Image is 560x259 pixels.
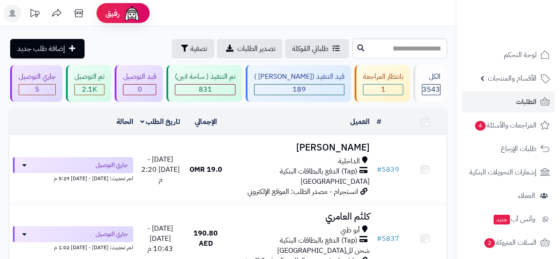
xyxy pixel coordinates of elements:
span: تصفية [190,43,207,54]
div: اخر تحديث: [DATE] - [DATE] 5:29 م [13,173,133,182]
div: اخر تحديث: [DATE] - [DATE] 1:02 م [13,242,133,251]
span: طلباتي المُوكلة [292,43,328,54]
div: 831 [175,85,235,95]
a: قيد التنفيذ ([PERSON_NAME] ) 189 [244,65,353,102]
div: 1 [363,85,403,95]
a: بانتظار المراجعة 1 [353,65,412,102]
span: [GEOGRAPHIC_DATA] [301,176,370,187]
div: قيد التنفيذ ([PERSON_NAME] ) [254,72,344,82]
a: طلبات الإرجاع [462,138,555,159]
a: الحالة [116,116,133,127]
a: طلباتي المُوكلة [285,39,349,58]
span: تصدير الطلبات [237,43,275,54]
a: جاري التوصيل 5 [8,65,64,102]
span: رفيق [105,8,120,19]
span: العملاء [518,189,535,202]
a: تم التوصيل 2.1K [64,65,113,102]
span: جاري التوصيل [96,230,128,239]
a: إضافة طلب جديد [10,39,85,58]
span: الداخلية [338,156,360,166]
span: 4 [475,121,486,131]
span: 19.0 OMR [189,164,222,175]
span: الأقسام والمنتجات [488,72,537,85]
div: تم التوصيل [74,72,104,82]
span: السلات المتروكة [483,236,537,249]
a: وآتس آبجديد [462,209,555,230]
span: طلبات الإرجاع [501,143,537,155]
div: 5 [19,85,55,95]
a: تاريخ الطلب [140,116,181,127]
span: # [377,164,382,175]
span: 5 [35,84,39,95]
span: (Tap) الدفع بالبطاقات البنكية [280,166,357,177]
a: السلات المتروكة2 [462,232,555,253]
span: المراجعات والأسئلة [474,119,537,131]
span: 2.1K [82,84,97,95]
span: 1 [381,84,386,95]
a: لوحة التحكم [462,44,555,66]
a: العملاء [462,185,555,206]
a: العميل [350,116,370,127]
span: 190.80 AED [193,228,218,249]
img: ai-face.png [123,4,141,22]
span: وآتس آب [493,213,535,225]
a: تم التنفيذ ( ساحة اتين) 831 [165,65,244,102]
a: الطلبات [462,91,555,112]
span: جديد [494,215,510,224]
span: الطلبات [516,96,537,108]
span: إشعارات التحويلات البنكية [469,166,537,178]
span: شحن لل[GEOGRAPHIC_DATA] [277,245,370,256]
a: المراجعات والأسئلة4 [462,115,555,136]
span: [DATE] - [DATE] 10:43 م [147,223,173,254]
a: تصدير الطلبات [217,39,282,58]
div: جاري التوصيل [19,72,56,82]
span: 831 [199,84,212,95]
span: انستجرام - مصدر الطلب: الموقع الإلكتروني [247,186,358,197]
span: إضافة طلب جديد [17,43,65,54]
span: 189 [293,84,306,95]
a: # [377,116,381,127]
span: 3543 [422,84,440,95]
div: 189 [255,85,344,95]
a: #5837 [377,233,399,244]
div: 0 [124,85,156,95]
span: # [377,233,382,244]
span: جاري التوصيل [96,161,128,170]
span: (Tap) الدفع بالبطاقات البنكية [280,236,357,246]
a: تحديثات المنصة [23,4,46,24]
a: قيد التوصيل 0 [113,65,165,102]
span: 0 [138,84,142,95]
span: أبو ظبي [340,225,360,236]
a: الإجمالي [195,116,217,127]
a: إشعارات التحويلات البنكية [462,162,555,183]
div: 2068 [75,85,104,95]
button: تصفية [172,39,214,58]
span: لوحة التحكم [504,49,537,61]
h3: [PERSON_NAME] [231,143,370,153]
h3: كلثم العامري [231,212,370,222]
div: تم التنفيذ ( ساحة اتين) [175,72,236,82]
a: #5839 [377,164,399,175]
div: بانتظار المراجعة [363,72,403,82]
div: قيد التوصيل [123,72,156,82]
a: الكل3543 [412,65,449,102]
span: [DATE] - [DATE] 2:20 م [141,154,180,185]
div: الكل [422,72,440,82]
span: 2 [484,238,495,248]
